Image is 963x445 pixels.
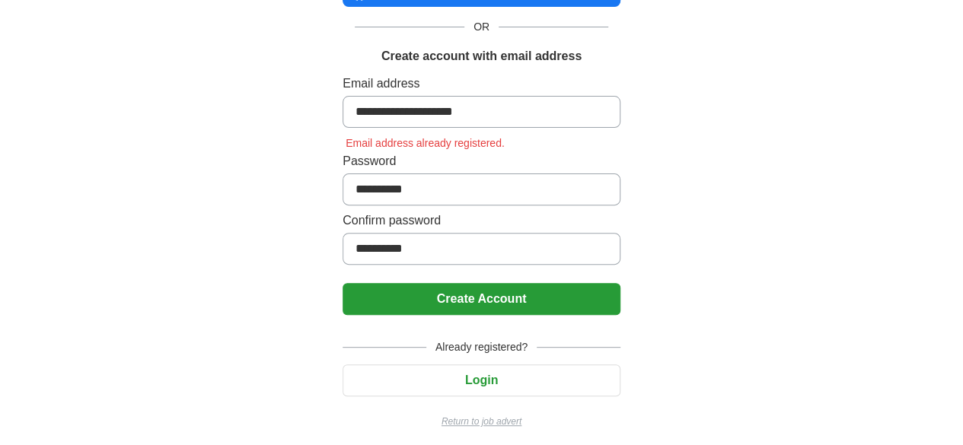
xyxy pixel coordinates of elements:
[381,47,582,65] h1: Create account with email address
[343,415,620,428] a: Return to job advert
[343,211,620,230] label: Confirm password
[343,75,620,93] label: Email address
[426,339,537,355] span: Already registered?
[343,137,508,149] span: Email address already registered.
[343,373,620,386] a: Login
[464,19,499,35] span: OR
[343,283,620,315] button: Create Account
[343,364,620,396] button: Login
[343,152,620,170] label: Password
